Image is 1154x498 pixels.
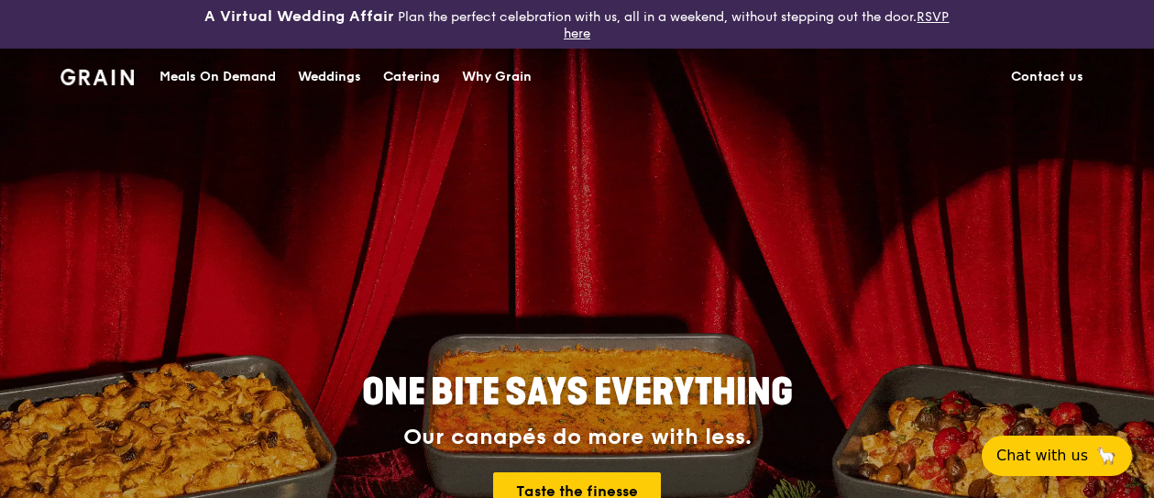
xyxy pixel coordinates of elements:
span: 🦙 [1095,445,1117,467]
a: Weddings [287,50,372,105]
div: Weddings [298,50,361,105]
a: RSVP here [564,9,950,41]
div: Our canapés do more with less. [247,425,907,450]
span: ONE BITE SAYS EVERYTHING [362,371,793,415]
button: Chat with us🦙 [982,436,1132,476]
img: Grain [60,69,135,85]
div: Meals On Demand [159,50,276,105]
span: Chat with us [996,445,1088,467]
a: Catering [372,50,451,105]
a: GrainGrain [60,48,135,103]
a: Contact us [1000,50,1094,105]
div: Why Grain [462,50,532,105]
h3: A Virtual Wedding Affair [204,7,394,26]
a: Why Grain [451,50,543,105]
div: Catering [383,50,440,105]
div: Plan the perfect celebration with us, all in a weekend, without stepping out the door. [192,7,962,41]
